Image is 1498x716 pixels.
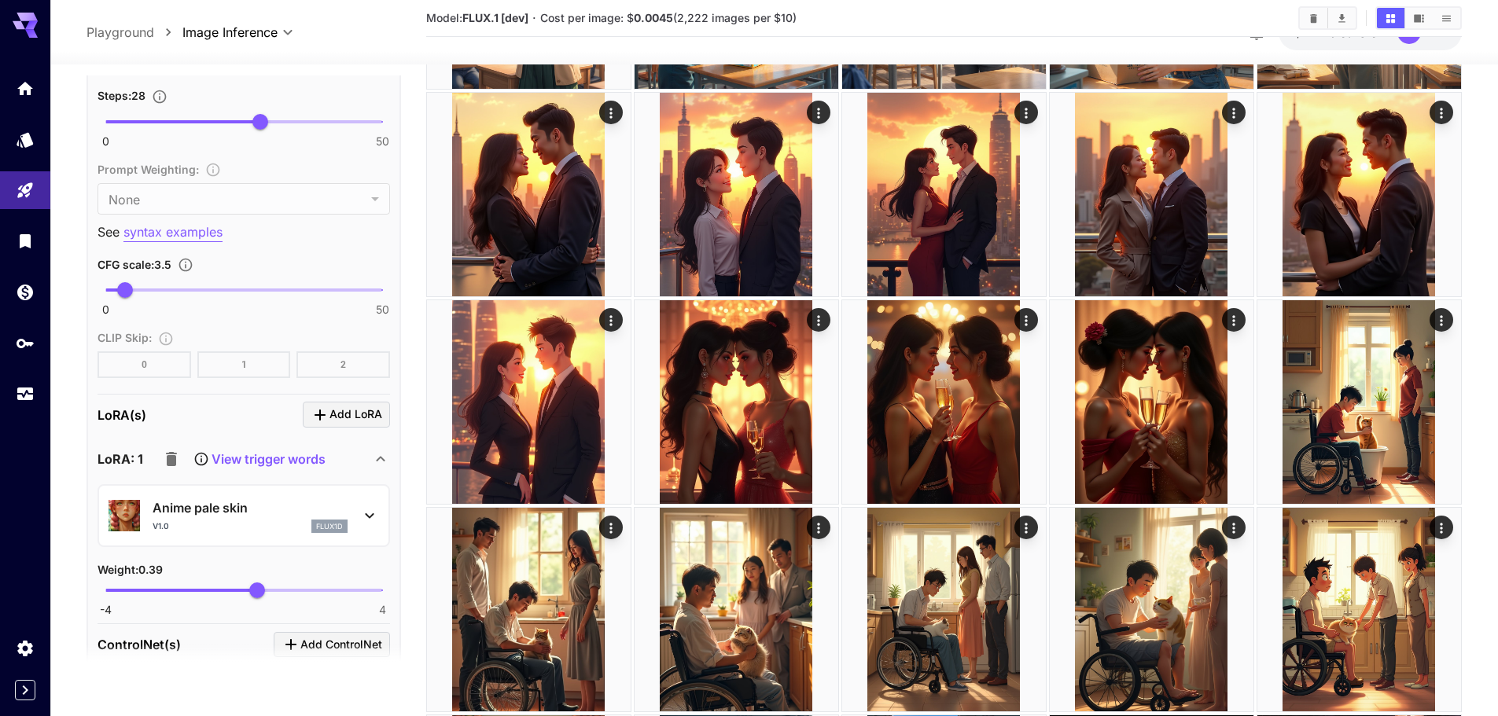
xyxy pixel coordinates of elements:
[427,93,631,296] img: 9k=
[462,11,528,24] b: FLUX.1 [dev]
[16,638,35,658] div: Settings
[98,635,181,654] p: ControlNet(s)
[98,258,171,271] span: CFG scale : 3.5
[1257,93,1461,296] img: 2Q==
[532,9,536,28] p: ·
[1328,8,1356,28] button: Download All
[98,160,390,215] div: Prompt Weighting is not compatible with FLUX models.
[426,11,528,24] span: Model:
[102,134,109,149] span: 0
[635,300,838,504] img: Z
[1257,300,1461,504] img: 9k=
[16,79,35,98] div: Home
[303,402,390,428] button: Click to add LoRA
[1405,8,1433,28] button: Show images in video view
[1014,308,1038,332] div: Actions
[16,181,35,200] div: Playground
[182,23,278,42] span: Image Inference
[98,89,145,102] span: Steps : 28
[98,440,390,478] div: LoRA: 1View trigger words
[807,101,830,124] div: Actions
[1050,93,1253,296] img: 2Q==
[1050,508,1253,711] img: Z
[16,130,35,149] div: Models
[16,231,35,251] div: Library
[16,384,35,404] div: Usage
[1433,8,1460,28] button: Show images in list view
[376,302,389,318] span: 50
[1330,26,1385,39] span: credits left
[329,405,382,424] span: Add LoRA
[599,516,623,539] div: Actions
[316,521,343,532] p: flux1d
[807,308,830,332] div: Actions
[86,23,154,42] a: Playground
[1430,101,1453,124] div: Actions
[1257,508,1461,711] img: Z
[1375,6,1462,30] div: Show images in grid viewShow images in video viewShow images in list view
[1298,6,1357,30] div: Clear ImagesDownload All
[376,134,389,149] span: 50
[153,498,348,517] p: Anime pale skin
[1294,26,1330,39] span: $17.77
[193,450,326,468] button: View trigger words
[1014,516,1038,539] div: Actions
[540,11,797,24] span: Cost per image: $ (2,222 images per $10)
[427,508,631,711] img: Z
[1222,101,1246,124] div: Actions
[427,300,631,504] img: Z
[807,516,830,539] div: Actions
[145,89,174,105] button: Set the number of denoising steps used to refine the image. More steps typically lead to higher q...
[123,222,223,242] button: syntax examples
[1014,101,1038,124] div: Actions
[153,520,169,532] p: v1.0
[842,300,1046,504] img: Z
[109,492,379,540] div: Anime pale skinv1.0flux1d
[1430,516,1453,539] div: Actions
[635,93,838,296] img: 2Q==
[98,450,143,468] p: LoRA: 1
[98,406,146,424] p: LoRA(s)
[635,508,838,711] img: 9k=
[842,93,1046,296] img: 9k=
[100,602,112,618] span: -4
[98,222,390,242] p: See
[15,680,35,700] button: Expand sidebar
[16,333,35,353] div: API Keys
[634,11,673,24] b: 0.0045
[274,632,390,658] button: Click to add ControlNet
[102,302,109,318] span: 0
[1222,516,1246,539] div: Actions
[1050,300,1253,504] img: 2Q==
[1377,8,1404,28] button: Show images in grid view
[1300,8,1327,28] button: Clear Images
[98,563,163,576] span: Weight : 0.39
[379,602,386,618] span: 4
[1222,308,1246,332] div: Actions
[16,282,35,302] div: Wallet
[86,23,182,42] nav: breadcrumb
[599,308,623,332] div: Actions
[300,635,382,655] span: Add ControlNet
[1430,308,1453,332] div: Actions
[171,257,200,273] button: Adjusts how closely the generated image aligns with the input prompt. A higher value enforces str...
[212,450,326,468] p: View trigger words
[842,508,1046,711] img: Z
[98,328,390,378] div: CLIP Skip is not compatible with FLUX models.
[599,101,623,124] div: Actions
